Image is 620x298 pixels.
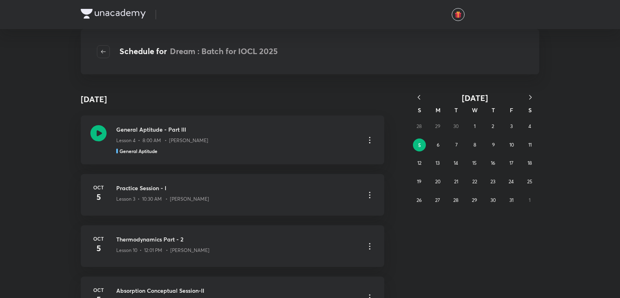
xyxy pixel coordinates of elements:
[90,242,107,254] h4: 5
[81,115,384,164] a: General Aptitude - Part IIILesson 4 • 8:00 AM • [PERSON_NAME]General Aptitude
[527,178,532,185] abbr: October 25, 2025
[431,175,444,188] button: October 20, 2025
[450,139,463,151] button: October 7, 2025
[116,286,358,295] h3: Absorption Conceptual Session-II
[509,142,514,148] abbr: October 10, 2025
[528,160,532,166] abbr: October 18, 2025
[116,137,208,144] p: Lesson 4 • 8:00 AM • [PERSON_NAME]
[491,160,495,166] abbr: October 16, 2025
[474,123,475,129] abbr: October 1, 2025
[170,46,278,57] span: Dream : Batch for IOCL 2025
[528,106,532,114] abbr: Saturday
[523,157,536,170] button: October 18, 2025
[453,197,459,203] abbr: October 28, 2025
[413,175,426,188] button: October 19, 2025
[417,178,421,185] abbr: October 19, 2025
[81,225,384,267] a: Oct5Thermodynamics Part - 2Lesson 10 • 12:01 PM • [PERSON_NAME]
[90,191,107,203] h4: 5
[435,178,440,185] abbr: October 20, 2025
[509,178,514,185] abbr: October 24, 2025
[490,197,496,203] abbr: October 30, 2025
[472,106,478,114] abbr: Wednesday
[119,147,157,155] h5: General Aptitude
[468,120,481,133] button: October 1, 2025
[468,157,481,170] button: October 15, 2025
[505,194,518,207] button: October 31, 2025
[472,197,477,203] abbr: October 29, 2025
[468,139,481,151] button: October 8, 2025
[455,11,462,18] img: avatar
[413,157,426,170] button: October 12, 2025
[418,142,421,148] abbr: October 5, 2025
[486,120,499,133] button: October 2, 2025
[90,235,107,242] h6: Oct
[486,175,499,188] button: October 23, 2025
[450,157,463,170] button: October 14, 2025
[528,123,531,129] abbr: October 4, 2025
[455,142,458,148] abbr: October 7, 2025
[472,160,477,166] abbr: October 15, 2025
[509,197,513,203] abbr: October 31, 2025
[523,175,536,188] button: October 25, 2025
[524,139,536,151] button: October 11, 2025
[492,142,495,148] abbr: October 9, 2025
[436,106,440,114] abbr: Monday
[462,92,488,103] span: [DATE]
[509,160,513,166] abbr: October 17, 2025
[116,184,358,192] h3: Practice Session - I
[452,8,465,21] button: avatar
[81,93,107,105] h4: [DATE]
[492,106,495,114] abbr: Thursday
[450,194,463,207] button: October 28, 2025
[436,160,440,166] abbr: October 13, 2025
[450,175,463,188] button: October 21, 2025
[90,184,107,191] h6: Oct
[505,139,518,151] button: October 10, 2025
[428,93,522,103] button: [DATE]
[437,142,440,148] abbr: October 6, 2025
[455,106,458,114] abbr: Tuesday
[510,123,513,129] abbr: October 3, 2025
[523,120,536,133] button: October 4, 2025
[81,9,146,21] a: Company Logo
[486,194,499,207] button: October 30, 2025
[81,9,146,19] img: Company Logo
[116,235,358,243] h3: Thermodynamics Part - 2
[510,106,513,114] abbr: Friday
[417,160,421,166] abbr: October 12, 2025
[454,178,458,185] abbr: October 21, 2025
[454,160,458,166] abbr: October 14, 2025
[413,139,426,151] button: October 5, 2025
[492,123,494,129] abbr: October 2, 2025
[528,142,532,148] abbr: October 11, 2025
[505,175,518,188] button: October 24, 2025
[468,194,481,207] button: October 29, 2025
[90,286,107,294] h6: Oct
[486,157,499,170] button: October 16, 2025
[490,178,495,185] abbr: October 23, 2025
[431,194,444,207] button: October 27, 2025
[119,45,278,58] h4: Schedule for
[81,174,384,216] a: Oct5Practice Session - ILesson 3 • 10:30 AM • [PERSON_NAME]
[431,139,444,151] button: October 6, 2025
[116,247,209,254] p: Lesson 10 • 12:01 PM • [PERSON_NAME]
[431,157,444,170] button: October 13, 2025
[505,120,518,133] button: October 3, 2025
[116,195,209,203] p: Lesson 3 • 10:30 AM • [PERSON_NAME]
[418,106,421,114] abbr: Sunday
[413,194,426,207] button: October 26, 2025
[435,197,440,203] abbr: October 27, 2025
[505,157,518,170] button: October 17, 2025
[417,197,422,203] abbr: October 26, 2025
[116,125,358,134] h3: General Aptitude - Part III
[468,175,481,188] button: October 22, 2025
[472,178,477,185] abbr: October 22, 2025
[473,142,476,148] abbr: October 8, 2025
[487,139,500,151] button: October 9, 2025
